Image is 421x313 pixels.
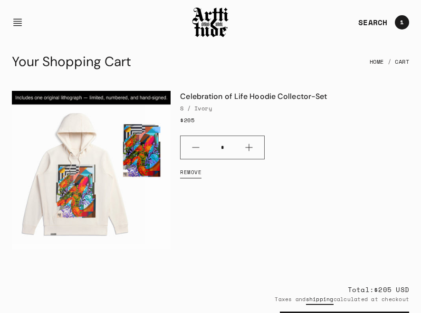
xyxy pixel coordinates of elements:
span: $205 [180,116,194,124]
button: Minus [181,136,211,159]
a: shipping [306,295,334,303]
span: $205 USD [374,284,409,294]
div: S / Ivory [180,104,409,112]
span: 1 [400,20,403,25]
a: Celebration of Life Hoodie Collector-Set [180,91,327,101]
img: Arttitude [191,6,230,39]
a: Remove [180,163,201,182]
input: Quantity [211,140,234,156]
small: Taxes and calculated at checkout [12,295,409,303]
a: CART [387,11,409,33]
a: Home [370,51,384,72]
li: Cart [384,51,410,72]
h1: Your Shopping Cart [12,50,131,73]
p: Total: [12,284,409,295]
button: Plus [234,136,264,159]
button: Open navigation [12,11,29,34]
a: SEARCH [351,13,387,32]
